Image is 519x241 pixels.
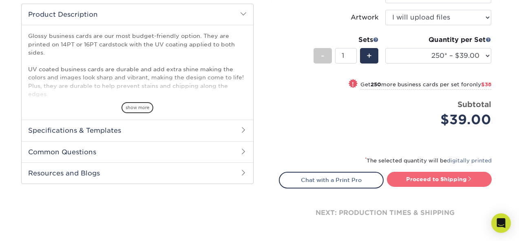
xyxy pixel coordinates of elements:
a: Proceed to Shipping [387,172,492,186]
a: digitally printed [447,158,492,164]
div: Sets [314,35,379,45]
small: The selected quantity will be [365,158,492,164]
h2: Specifications & Templates [22,120,253,141]
div: Quantity per Set [385,35,491,45]
strong: Subtotal [457,100,491,109]
span: - [321,50,325,62]
strong: 250 [371,81,381,88]
span: $38 [481,81,491,88]
h2: Product Description [22,4,253,25]
div: $39.00 [391,110,491,129]
span: + [367,50,372,62]
div: next: production times & shipping [279,188,492,237]
p: Glossy business cards are our most budget-friendly option. They are printed on 14PT or 16PT cards... [28,32,247,140]
small: Get more business cards per set for [360,81,491,90]
a: Chat with a Print Pro [279,172,384,188]
h2: Common Questions [22,141,253,162]
span: only [469,81,491,88]
div: Open Intercom Messenger [491,213,511,233]
div: Artwork [351,13,379,22]
span: ! [352,80,354,88]
h2: Resources and Blogs [22,162,253,184]
span: show more [121,102,153,113]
